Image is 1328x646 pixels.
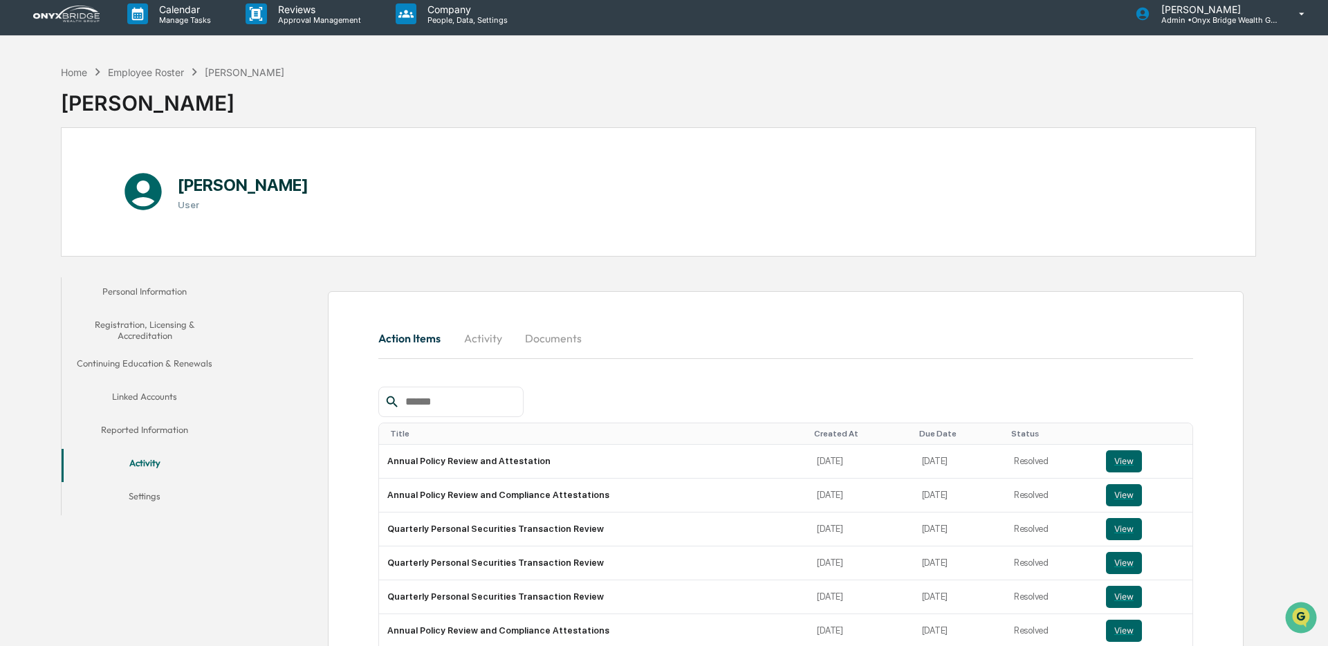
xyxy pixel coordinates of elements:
[1106,450,1142,472] button: View
[914,513,1006,546] td: [DATE]
[14,29,252,51] p: How can we help?
[809,546,913,580] td: [DATE]
[379,513,809,546] td: Quarterly Personal Securities Transaction Review
[416,3,515,15] p: Company
[914,546,1006,580] td: [DATE]
[14,202,25,213] div: 🔎
[1006,546,1098,580] td: Resolved
[8,169,95,194] a: 🖐️Preclearance
[809,580,913,614] td: [DATE]
[62,277,228,311] button: Personal Information
[138,234,167,245] span: Pylon
[108,66,184,78] div: Employee Roster
[1106,552,1142,574] button: View
[267,3,368,15] p: Reviews
[1150,3,1279,15] p: [PERSON_NAME]
[914,580,1006,614] td: [DATE]
[514,322,593,355] button: Documents
[62,482,228,515] button: Settings
[1006,580,1098,614] td: Resolved
[1106,450,1184,472] a: View
[62,311,228,350] button: Registration, Licensing & Accreditation
[148,15,218,25] p: Manage Tasks
[1106,586,1184,608] a: View
[379,546,809,580] td: Quarterly Personal Securities Transaction Review
[47,106,227,120] div: Start new chat
[28,174,89,188] span: Preclearance
[1106,552,1184,574] a: View
[14,176,25,187] div: 🖐️
[1150,15,1279,25] p: Admin • Onyx Bridge Wealth Group LLC
[378,322,1193,355] div: secondary tabs example
[814,429,907,439] div: Toggle SortBy
[919,429,1000,439] div: Toggle SortBy
[267,15,368,25] p: Approval Management
[809,513,913,546] td: [DATE]
[47,120,175,131] div: We're available if you need us!
[1006,513,1098,546] td: Resolved
[205,66,284,78] div: [PERSON_NAME]
[62,416,228,449] button: Reported Information
[14,106,39,131] img: 1746055101610-c473b297-6a78-478c-a979-82029cc54cd1
[1106,484,1184,506] a: View
[33,6,100,22] img: logo
[1106,620,1142,642] button: View
[114,174,172,188] span: Attestations
[62,382,228,416] button: Linked Accounts
[914,479,1006,513] td: [DATE]
[235,110,252,127] button: Start new chat
[914,445,1006,479] td: [DATE]
[178,175,308,195] h1: [PERSON_NAME]
[1106,620,1184,642] a: View
[8,195,93,220] a: 🔎Data Lookup
[28,201,87,214] span: Data Lookup
[1106,484,1142,506] button: View
[1006,479,1098,513] td: Resolved
[452,322,514,355] button: Activity
[100,176,111,187] div: 🗄️
[1106,518,1184,540] a: View
[62,277,228,516] div: secondary tabs example
[1011,429,1092,439] div: Toggle SortBy
[61,80,285,116] div: [PERSON_NAME]
[62,349,228,382] button: Continuing Education & Renewals
[379,580,809,614] td: Quarterly Personal Securities Transaction Review
[62,449,228,482] button: Activity
[1006,445,1098,479] td: Resolved
[809,445,913,479] td: [DATE]
[1106,518,1142,540] button: View
[1106,586,1142,608] button: View
[809,479,913,513] td: [DATE]
[1284,600,1321,638] iframe: Open customer support
[61,66,87,78] div: Home
[95,169,177,194] a: 🗄️Attestations
[378,322,452,355] button: Action Items
[416,15,515,25] p: People, Data, Settings
[98,234,167,245] a: Powered byPylon
[379,445,809,479] td: Annual Policy Review and Attestation
[148,3,218,15] p: Calendar
[379,479,809,513] td: Annual Policy Review and Compliance Attestations
[1109,429,1187,439] div: Toggle SortBy
[178,199,308,210] h3: User
[390,429,803,439] div: Toggle SortBy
